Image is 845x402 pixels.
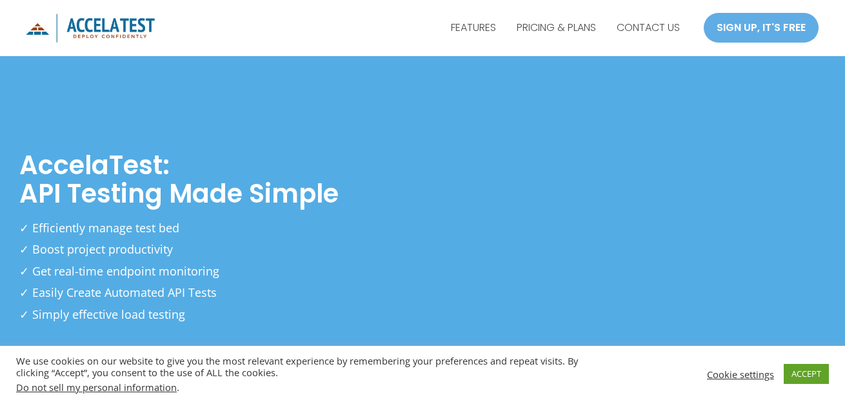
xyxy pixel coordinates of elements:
a: SIGN UP, IT'S FREE [703,12,819,43]
img: icon [26,14,155,43]
a: ACCEPT [784,364,829,384]
a: Cookie settings [707,368,774,380]
a: AccelaTest [26,20,155,34]
h1: AccelaTest: API Testing Made Simple [19,151,410,208]
div: . [16,381,585,393]
p: ✓ Efficiently manage test bed ✓ Boost project productivity ✓ Get real-time endpoint monitoring ✓ ... [19,217,306,325]
div: We use cookies on our website to give you the most relevant experience by remembering your prefer... [16,355,585,393]
a: CONTACT US [606,12,690,44]
a: Do not sell my personal information [16,381,177,394]
nav: Site Navigation [441,12,690,44]
a: FEATURES [441,12,506,44]
a: PRICING & PLANS [506,12,606,44]
iframe: AccelaTest Explained in 2 Minutes [422,152,839,386]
